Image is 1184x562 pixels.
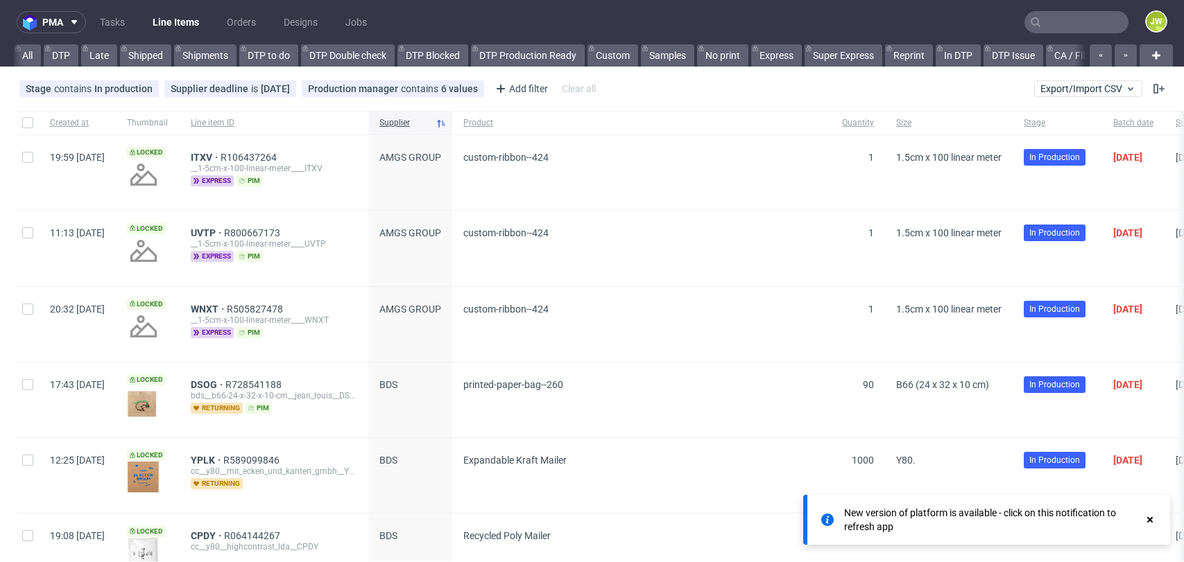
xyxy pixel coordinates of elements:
button: pma [17,11,86,33]
span: Locked [127,526,166,537]
a: DTP Issue [984,44,1043,67]
span: returning [191,478,243,489]
a: YPLK [191,455,223,466]
a: Tasks [92,11,133,33]
img: version_two_editor_design [127,461,160,494]
span: Size [896,117,1002,129]
a: DTP [44,44,78,67]
button: Export/Import CSV [1034,80,1142,97]
span: Supplier deadline [171,83,251,94]
span: Quantity [842,117,874,129]
a: Express [751,44,802,67]
span: Stage [1024,117,1091,129]
span: B66 (24 x 32 x 10 cm) [896,379,989,390]
a: R800667173 [224,227,283,238]
a: Samples [641,44,694,67]
div: In production [94,83,153,94]
span: Recycled Poly Mailer [463,530,551,541]
a: Super Express [805,44,882,67]
span: Created at [50,117,105,129]
img: no_design.png [127,310,160,343]
a: Orders [218,11,264,33]
span: 1 [868,227,874,238]
span: pma [42,17,63,27]
a: Shipments [174,44,237,67]
span: returning [191,403,243,414]
img: no_design.png [127,158,160,191]
span: [DATE] [1113,455,1142,466]
span: express [191,327,234,338]
img: version_two_editor_design [127,385,160,419]
span: AMGS GROUP [379,304,441,315]
span: Locked [127,299,166,310]
a: No print [697,44,748,67]
span: [DATE] [1113,379,1142,390]
a: ITXV [191,152,221,163]
div: 6 values [441,83,478,94]
span: 1.5cm x 100 linear meter [896,152,1002,163]
span: AMGS GROUP [379,152,441,163]
span: Export/Import CSV [1040,83,1136,94]
span: pim [237,251,263,262]
a: R505827478 [227,304,286,315]
span: In Production [1029,151,1080,164]
span: 12:25 [DATE] [50,455,105,466]
a: Custom [587,44,638,67]
div: __1-5cm-x-100-linear-meter____WNXT [191,315,357,326]
div: Clear all [559,79,599,98]
span: is [251,83,261,94]
a: UVTP [191,227,224,238]
a: Shipped [120,44,171,67]
a: DTP to do [239,44,298,67]
span: Batch date [1113,117,1153,129]
a: In DTP [936,44,981,67]
span: 20:32 [DATE] [50,304,105,315]
span: Locked [127,374,166,385]
span: 1000 [852,455,874,466]
span: contains [401,83,441,94]
a: R728541188 [225,379,284,390]
span: 1.5cm x 100 linear meter [896,227,1002,238]
span: custom-ribbon--424 [463,227,549,238]
span: [DATE] [1113,152,1142,163]
div: cc__y80__highcontrast_lda__CPDY [191,541,357,552]
span: 1.5cm x 100 linear meter [896,304,1002,315]
span: 90 [863,379,874,390]
a: WNXT [191,304,227,315]
a: DSOG [191,379,225,390]
a: Late [81,44,117,67]
div: New version of platform is available - click on this notification to refresh app [844,506,1144,534]
a: CPDY [191,530,224,541]
a: Reprint [885,44,933,67]
span: Line item ID [191,117,357,129]
img: no_design.png [127,234,160,267]
span: Production manager [308,83,401,94]
span: Product [463,117,820,129]
span: Locked [127,147,166,158]
div: __1-5cm-x-100-linear-meter____ITXV [191,163,357,174]
div: __1-5cm-x-100-linear-meter____UVTP [191,238,357,249]
span: 19:59 [DATE] [50,152,105,163]
span: Stage [26,83,54,94]
span: BDS [379,455,397,466]
a: DTP Double check [301,44,395,67]
span: Locked [127,450,166,461]
div: bds__b66-24-x-32-x-10-cm__jean_louis__DSOG [191,390,357,401]
a: Line Items [144,11,207,33]
span: Y80. [896,455,916,466]
a: R106437264 [221,152,280,163]
span: 1 [868,152,874,163]
span: custom-ribbon--424 [463,304,549,315]
span: 19:08 [DATE] [50,530,105,541]
span: Thumbnail [127,117,169,129]
a: R589099846 [223,455,282,466]
a: R064144267 [224,530,283,541]
span: pim [246,403,272,414]
span: express [191,175,234,186]
span: In Production [1029,303,1080,315]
